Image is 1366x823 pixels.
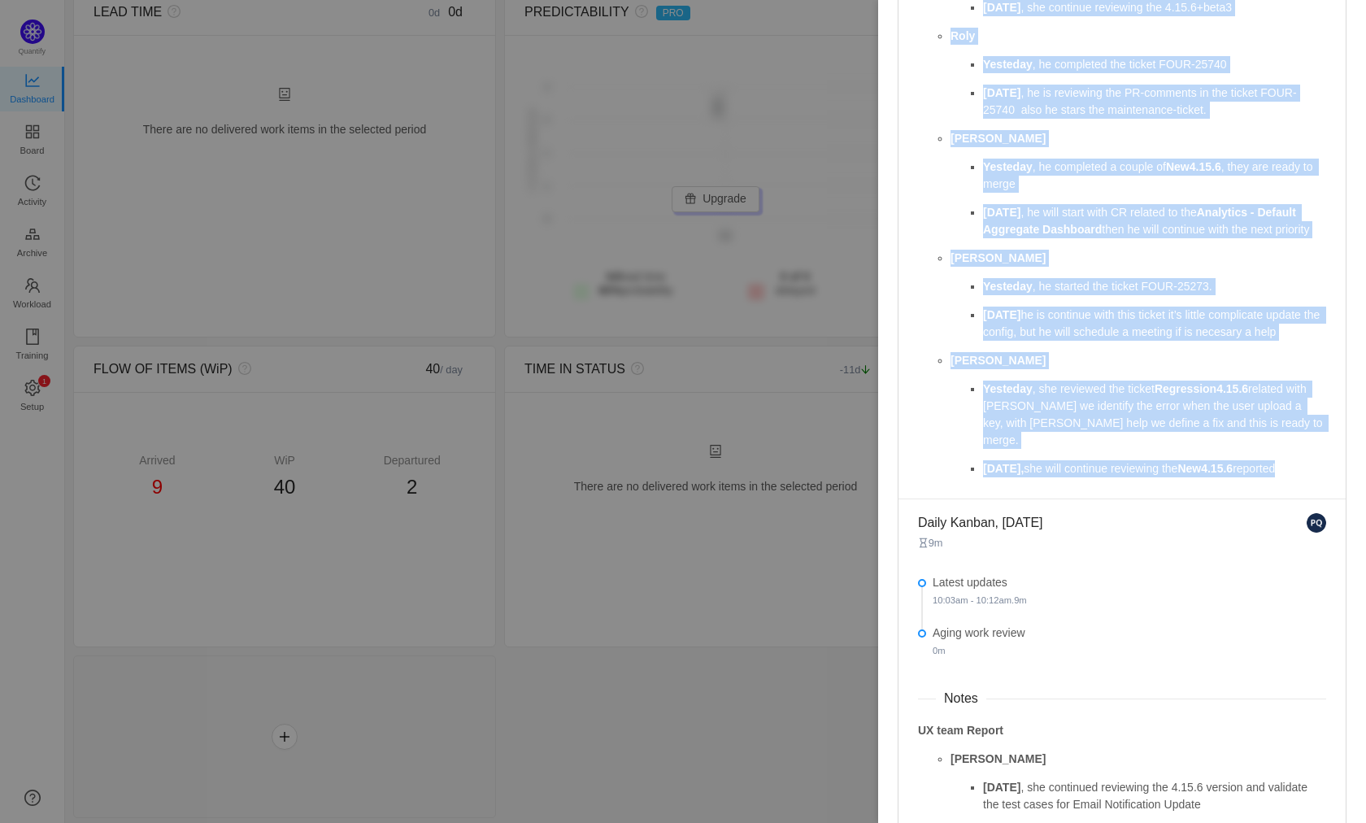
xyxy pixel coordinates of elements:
img: PQ [1307,513,1326,533]
strong: New4.15.6 [1166,160,1221,173]
strong: [PERSON_NAME] [951,132,1046,145]
strong: [DATE] [983,86,1020,99]
p: , he completed a couple of , they are ready to merge [983,159,1326,193]
strong: UX team Report [918,724,1003,737]
strong: [DATE] [983,781,1020,794]
small: 9m [918,537,942,549]
strong: New4.15.6 [1177,462,1233,475]
span: Notes [936,689,986,708]
p: he is continue with this ticket it’s little complicate update the config, but he will schedule a ... [983,307,1326,341]
p: , she continued reviewing the 4.15.6 version and validate the test cases for Email Notification U... [983,779,1326,813]
p: , he started the ticket FOUR-25273. [983,278,1326,295]
span: 10:03am - 10:12am. [933,595,1014,605]
span: , [DATE] [995,516,1043,529]
strong: [PERSON_NAME] [951,251,1046,264]
small: 0m [933,646,946,655]
strong: Yesteday [983,58,1033,71]
div: Latest updates [933,574,1326,608]
p: , he completed the ticket FOUR-25740 [983,56,1326,73]
strong: Yesteday [983,160,1033,173]
p: she will continue reviewing the reported [983,460,1326,477]
strong: Roly [951,29,975,42]
i: icon: hourglass [918,538,929,548]
strong: [DATE] [983,1,1020,14]
p: , she reviewed the ticket related with [PERSON_NAME] we identify the error when the user upload a... [983,381,1326,449]
div: Aging work review [933,625,1326,664]
strong: [PERSON_NAME] [951,354,1046,367]
p: , he will start with CR related to the then he will continue with the next priority [983,204,1326,238]
strong: Yesteday [983,280,1033,293]
strong: [DATE] [983,206,1020,219]
strong: [DATE], [983,462,1024,475]
span: Daily Kanban [918,513,1043,533]
small: 9m [933,595,1027,605]
strong: Regression4.15.6 [1155,382,1248,395]
strong: [PERSON_NAME] [951,752,1046,765]
p: , he is reviewing the PR-comments in the ticket FOUR-25740 also he stars the maintenance-ticket. [983,85,1326,119]
strong: [DATE] [983,308,1020,321]
strong: Yesteday [983,382,1033,395]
